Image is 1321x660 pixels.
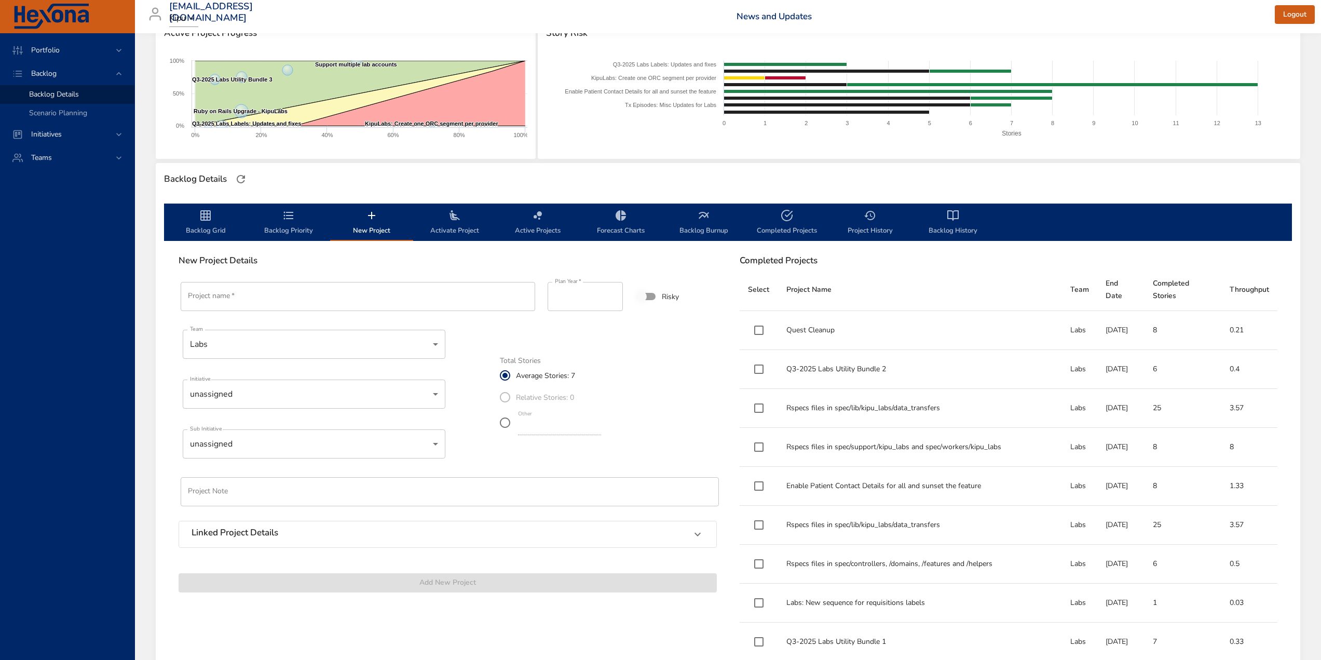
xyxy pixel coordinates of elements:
[1221,428,1277,467] td: 8
[513,132,528,138] text: 100%
[1062,350,1097,389] td: Labs
[169,1,253,23] h3: [EMAIL_ADDRESS][DOMAIN_NAME]
[255,132,267,138] text: 20%
[1221,506,1277,545] td: 3.57
[625,102,717,108] text: Tx Episodes: Misc Updates for Labs
[192,528,278,538] h6: Linked Project Details
[1283,8,1306,21] span: Logout
[1002,130,1022,137] text: Stories
[321,132,333,138] text: 40%
[365,120,498,127] text: KipuLabs: Create one ORC segment per provider
[516,370,575,381] span: Average Stories: 7
[835,209,905,237] span: Project History
[887,120,890,126] text: 4
[1173,120,1179,126] text: 11
[662,291,679,302] span: Risky
[173,90,184,97] text: 50%
[778,350,1062,389] td: Q3-2025 Labs Utility Bundle 2
[1062,428,1097,467] td: Labs
[23,153,60,163] span: Teams
[1221,545,1277,584] td: 0.5
[1062,269,1097,311] th: Team
[740,269,778,311] th: Select
[516,392,574,403] span: Relative Stories: 0
[1097,506,1145,545] td: [DATE]
[1062,545,1097,584] td: Labs
[1145,545,1221,584] td: 6
[1097,311,1145,350] td: [DATE]
[778,311,1062,350] td: Quest Cleanup
[500,365,611,437] div: total_stories
[1010,120,1013,126] text: 7
[164,204,1292,241] div: backlog-tab
[183,429,445,459] div: unassigned
[500,357,541,365] legend: Total Stories
[613,61,717,68] text: Q3-2025 Labs Labels: Updates and fixes
[164,28,527,38] span: Active Project Progress
[183,380,445,409] div: unassigned
[778,269,1062,311] th: Project Name
[169,10,198,27] div: Kipu
[764,120,767,126] text: 1
[778,389,1062,428] td: Rspecs files in spec/lib/kipu_labs/data_transfers
[29,108,87,118] span: Scenario Planning
[1097,467,1145,506] td: [DATE]
[669,209,739,237] span: Backlog Burnup
[591,75,716,81] text: KipuLabs: Create one ORC segment per provider
[1145,428,1221,467] td: 8
[502,209,573,237] span: Active Projects
[179,521,716,547] div: Linked Project Details
[1221,584,1277,623] td: 0.03
[183,330,445,359] div: Labs
[1145,350,1221,389] td: 6
[846,120,849,126] text: 3
[1062,311,1097,350] td: Labs
[778,467,1062,506] td: Enable Patient Contact Details for all and sunset the feature
[1221,311,1277,350] td: 0.21
[336,209,407,237] span: New Project
[253,209,324,237] span: Backlog Priority
[29,89,79,99] span: Backlog Details
[179,255,717,266] h6: New Project Details
[1221,389,1277,428] td: 3.57
[1062,389,1097,428] td: Labs
[23,45,68,55] span: Portfolio
[1145,584,1221,623] td: 1
[388,132,399,138] text: 60%
[192,76,273,83] text: Q3-2025 Labs Utility Bundle 3
[1221,350,1277,389] td: 0.4
[1221,467,1277,506] td: 1.33
[192,120,301,127] text: Q3-2025 Labs Labels: Updates and fixes
[170,209,241,237] span: Backlog Grid
[969,120,972,126] text: 6
[454,132,465,138] text: 80%
[585,209,656,237] span: Forecast Charts
[176,123,184,129] text: 0%
[1097,584,1145,623] td: [DATE]
[778,428,1062,467] td: Rspecs files in spec/support/kipu_labs and spec/workers/kipu_labs
[546,28,1292,38] span: Story Risk
[12,4,90,30] img: Hexona
[723,120,726,126] text: 0
[1132,120,1138,126] text: 10
[918,209,988,237] span: Backlog History
[778,545,1062,584] td: Rspecs files in spec/controllers, /domains, /features and /helpers
[1051,120,1054,126] text: 8
[1255,120,1261,126] text: 13
[233,171,249,187] button: Refresh Page
[1145,467,1221,506] td: 8
[194,108,288,114] text: Ruby on Rails Upgrade - KipuLabs
[191,132,199,138] text: 0%
[1145,389,1221,428] td: 25
[170,58,184,64] text: 100%
[1214,120,1220,126] text: 12
[1097,269,1145,311] th: End Date
[1097,545,1145,584] td: [DATE]
[1093,120,1096,126] text: 9
[737,10,812,22] a: News and Updates
[1062,467,1097,506] td: Labs
[23,69,65,78] span: Backlog
[1275,5,1315,24] button: Logout
[1062,584,1097,623] td: Labs
[1097,428,1145,467] td: [DATE]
